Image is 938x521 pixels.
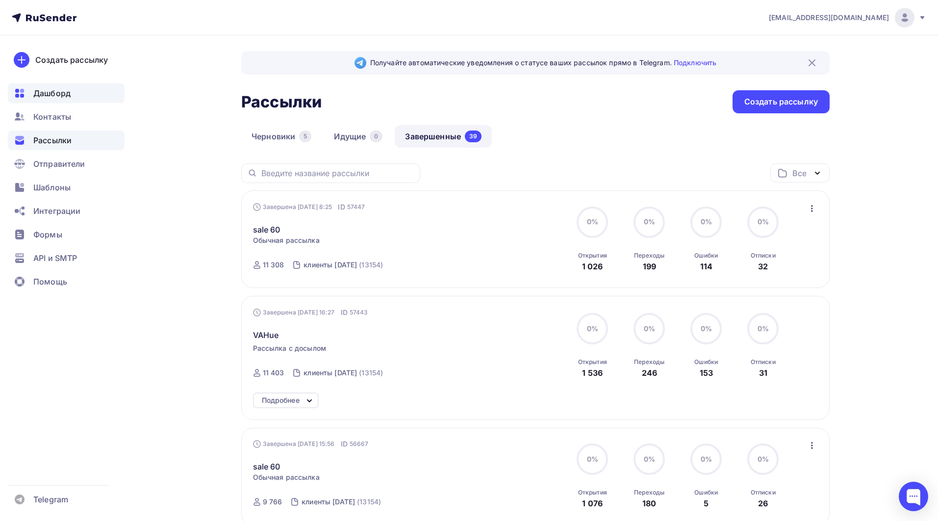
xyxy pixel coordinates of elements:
[324,125,393,148] a: Идущие0
[302,497,355,507] div: клиенты [DATE]
[642,367,657,379] div: 246
[744,96,818,107] div: Создать рассылку
[8,178,125,197] a: Шаблоны
[751,489,776,496] div: Отписки
[253,224,280,235] a: sale 60
[359,260,383,270] div: (13154)
[253,308,368,317] div: Завершена [DATE] 16:27
[370,130,382,142] div: 0
[33,276,67,287] span: Помощь
[701,217,712,226] span: 0%
[642,497,656,509] div: 180
[704,497,709,509] div: 5
[8,130,125,150] a: Рассылки
[644,455,655,463] span: 0%
[263,497,282,507] div: 9 766
[644,217,655,226] span: 0%
[33,252,77,264] span: API и SMTP
[253,461,280,472] a: sale 60
[33,87,71,99] span: Дашборд
[338,202,345,212] span: ID
[465,130,482,142] div: 39
[694,489,718,496] div: Ошибки
[8,83,125,103] a: Дашборд
[701,455,712,463] span: 0%
[758,217,769,226] span: 0%
[241,125,322,148] a: Черновики5
[347,202,365,212] span: 57447
[644,324,655,333] span: 0%
[758,260,768,272] div: 32
[253,439,369,449] div: Завершена [DATE] 15:56
[643,260,656,272] div: 199
[253,202,365,212] div: Завершена [DATE] 8:25
[758,324,769,333] span: 0%
[587,455,598,463] span: 0%
[759,367,767,379] div: 31
[792,167,806,179] div: Все
[751,252,776,260] div: Отписки
[370,58,716,68] span: Получайте автоматические уведомления о статусе ваших рассылок прямо в Telegram.
[700,367,713,379] div: 153
[769,13,889,23] span: [EMAIL_ADDRESS][DOMAIN_NAME]
[263,368,284,378] div: 11 403
[33,205,80,217] span: Интеграции
[582,497,603,509] div: 1 076
[301,494,382,510] a: клиенты [DATE] (13154)
[8,225,125,244] a: Формы
[8,154,125,174] a: Отправители
[8,107,125,127] a: Контакты
[33,182,71,193] span: Шаблоны
[694,252,718,260] div: Ошибки
[253,472,320,482] span: Обычная рассылка
[304,260,357,270] div: клиенты [DATE]
[578,252,607,260] div: Открытия
[33,134,72,146] span: Рассылки
[304,368,357,378] div: клиенты [DATE]
[587,217,598,226] span: 0%
[578,489,607,496] div: Открытия
[770,163,830,182] button: Все
[359,368,383,378] div: (13154)
[253,329,279,341] span: VAHue
[33,494,68,505] span: Telegram
[634,358,664,366] div: Переходы
[694,358,718,366] div: Ошибки
[35,54,108,66] div: Создать рассылку
[578,358,607,366] div: Открытия
[263,260,284,270] div: 11 308
[758,497,768,509] div: 26
[634,489,664,496] div: Переходы
[350,439,369,449] span: 56667
[769,8,926,27] a: [EMAIL_ADDRESS][DOMAIN_NAME]
[355,57,366,69] img: Telegram
[33,229,62,240] span: Формы
[299,130,311,142] div: 5
[303,257,384,273] a: клиенты [DATE] (13154)
[33,158,85,170] span: Отправители
[587,324,598,333] span: 0%
[674,58,716,67] a: Подключить
[700,260,712,272] div: 114
[582,367,603,379] div: 1 536
[261,168,414,179] input: Введите название рассылки
[395,125,492,148] a: Завершенные39
[350,308,368,317] span: 57443
[758,455,769,463] span: 0%
[341,308,348,317] span: ID
[262,394,300,406] div: Подробнее
[582,260,603,272] div: 1 026
[33,111,71,123] span: Контакты
[751,358,776,366] div: Отписки
[634,252,664,260] div: Переходы
[341,439,348,449] span: ID
[303,365,384,381] a: клиенты [DATE] (13154)
[253,343,327,353] span: Рассылка с досылом
[701,324,712,333] span: 0%
[253,235,320,245] span: Обычная рассылка
[241,92,322,112] h2: Рассылки
[357,497,381,507] div: (13154)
